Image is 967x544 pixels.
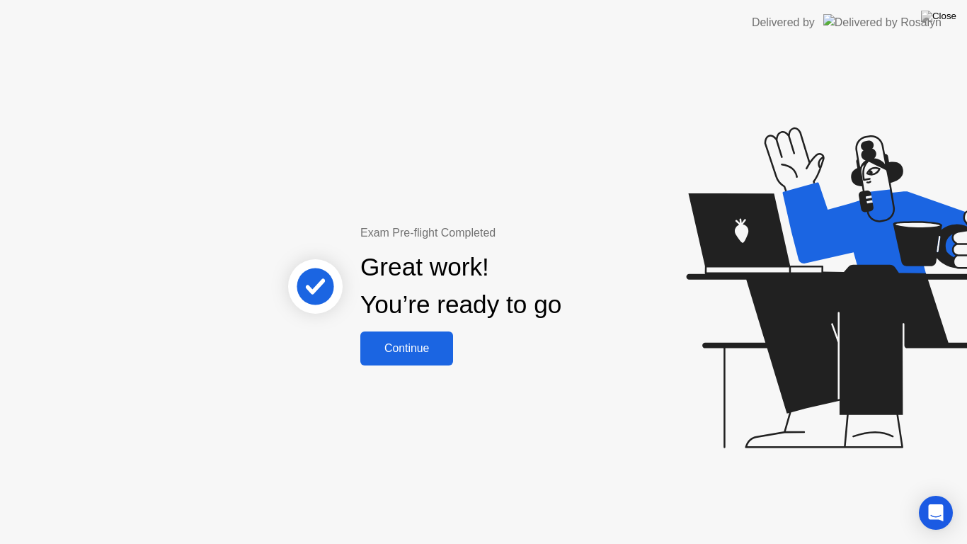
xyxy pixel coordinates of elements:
[921,11,956,22] img: Close
[360,331,453,365] button: Continue
[360,225,653,242] div: Exam Pre-flight Completed
[919,496,953,530] div: Open Intercom Messenger
[360,249,561,324] div: Great work! You’re ready to go
[752,14,815,31] div: Delivered by
[823,14,942,30] img: Delivered by Rosalyn
[365,342,449,355] div: Continue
